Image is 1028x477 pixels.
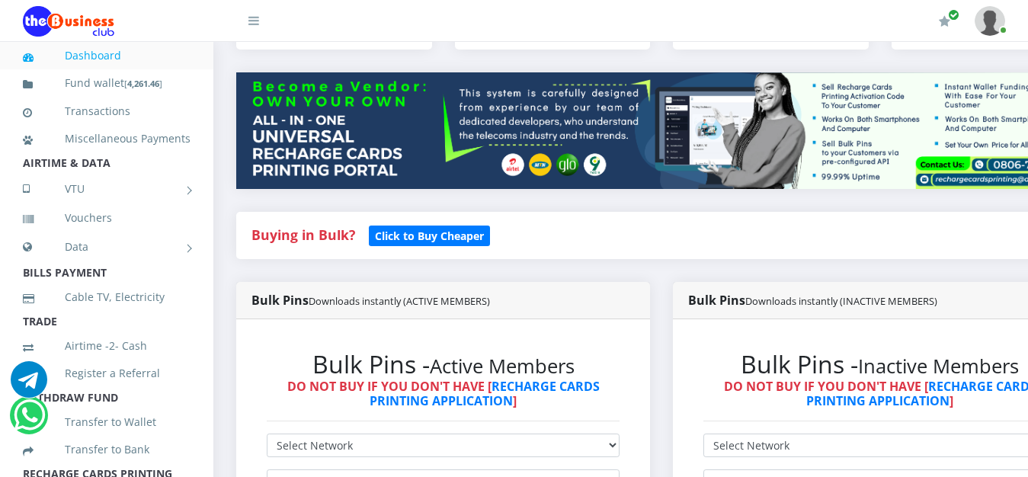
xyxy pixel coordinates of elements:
[251,226,355,244] strong: Buying in Bulk?
[11,373,47,398] a: Chat for support
[124,78,162,89] small: [ ]
[287,378,600,409] strong: DO NOT BUY IF YOU DON'T HAVE [ ]
[23,432,191,467] a: Transfer to Bank
[430,353,575,379] small: Active Members
[688,292,937,309] strong: Bulk Pins
[745,294,937,308] small: Downloads instantly (INACTIVE MEMBERS)
[370,378,600,409] a: RECHARGE CARDS PRINTING APPLICATION
[369,226,490,244] a: Click to Buy Cheaper
[251,292,490,309] strong: Bulk Pins
[375,229,484,243] b: Click to Buy Cheaper
[127,78,159,89] b: 4,261.46
[23,228,191,266] a: Data
[309,294,490,308] small: Downloads instantly (ACTIVE MEMBERS)
[23,200,191,235] a: Vouchers
[23,356,191,391] a: Register a Referral
[23,280,191,315] a: Cable TV, Electricity
[858,353,1019,379] small: Inactive Members
[23,170,191,208] a: VTU
[948,9,959,21] span: Renew/Upgrade Subscription
[23,121,191,156] a: Miscellaneous Payments
[23,6,114,37] img: Logo
[23,94,191,129] a: Transactions
[23,38,191,73] a: Dashboard
[975,6,1005,36] img: User
[267,350,620,379] h2: Bulk Pins -
[939,15,950,27] i: Renew/Upgrade Subscription
[14,408,45,434] a: Chat for support
[23,328,191,363] a: Airtime -2- Cash
[23,66,191,101] a: Fund wallet[4,261.46]
[23,405,191,440] a: Transfer to Wallet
